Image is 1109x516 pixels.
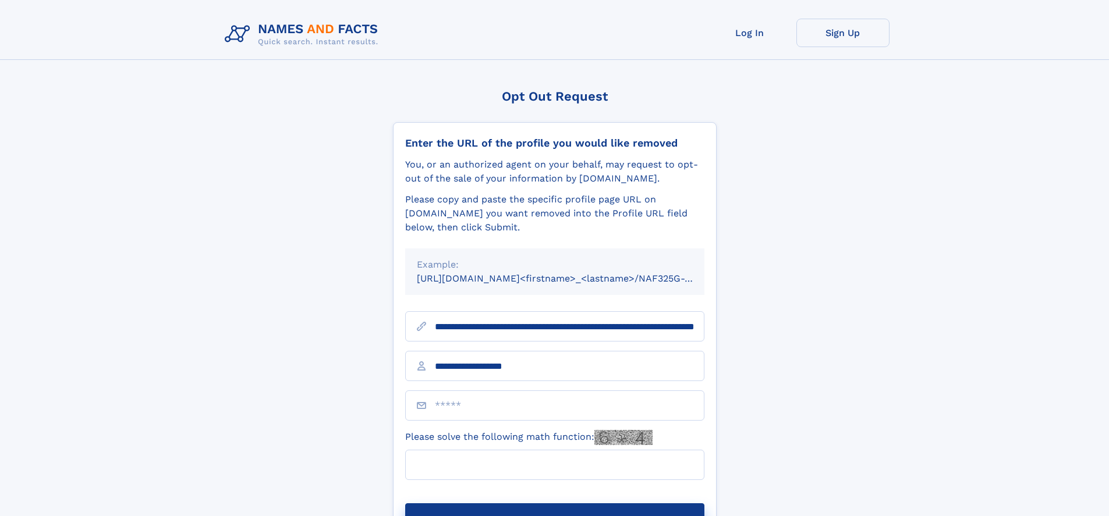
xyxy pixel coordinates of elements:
[417,273,727,284] small: [URL][DOMAIN_NAME]<firstname>_<lastname>/NAF325G-xxxxxxxx
[220,19,388,50] img: Logo Names and Facts
[417,258,693,272] div: Example:
[405,193,704,234] div: Please copy and paste the specific profile page URL on [DOMAIN_NAME] you want removed into the Pr...
[703,19,796,47] a: Log In
[405,430,653,445] label: Please solve the following math function:
[405,158,704,186] div: You, or an authorized agent on your behalf, may request to opt-out of the sale of your informatio...
[393,89,717,104] div: Opt Out Request
[796,19,890,47] a: Sign Up
[405,137,704,150] div: Enter the URL of the profile you would like removed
